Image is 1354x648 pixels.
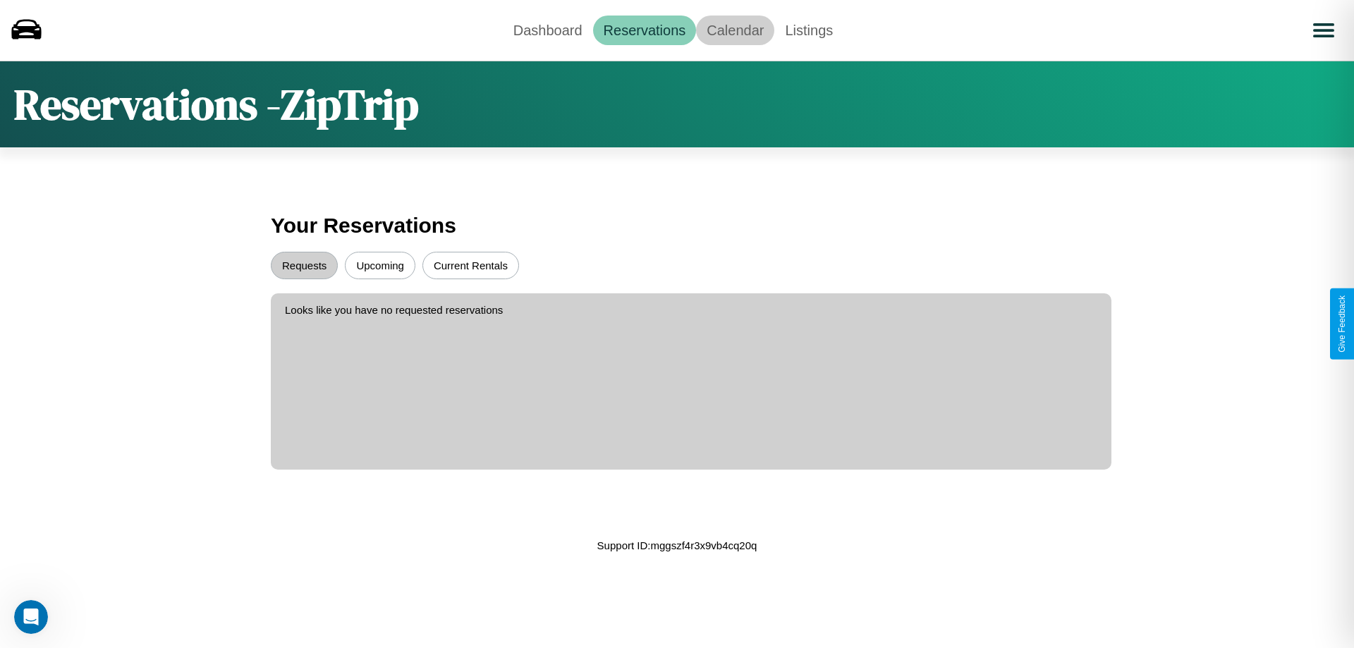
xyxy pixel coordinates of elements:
[1337,295,1347,353] div: Give Feedback
[774,16,843,45] a: Listings
[597,536,757,555] p: Support ID: mggszf4r3x9vb4cq20q
[271,252,338,279] button: Requests
[285,300,1097,319] p: Looks like you have no requested reservations
[345,252,415,279] button: Upcoming
[1304,11,1343,50] button: Open menu
[14,600,48,634] iframe: Intercom live chat
[696,16,774,45] a: Calendar
[503,16,593,45] a: Dashboard
[271,207,1083,245] h3: Your Reservations
[14,75,419,133] h1: Reservations - ZipTrip
[593,16,697,45] a: Reservations
[422,252,519,279] button: Current Rentals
